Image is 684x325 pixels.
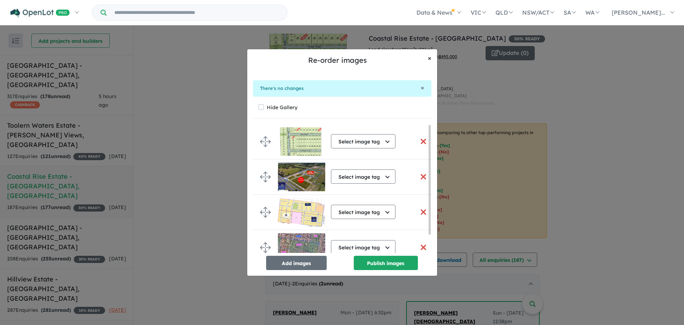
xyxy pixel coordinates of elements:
img: Coastal%20Rise%20Estate%20-%20Mount%20Duneed___1755306919.jpg [278,233,325,262]
h5: Re-order images [253,55,422,66]
span: × [428,54,431,62]
button: Select image tag [331,134,395,148]
img: drag.svg [260,242,271,253]
img: Openlot PRO Logo White [10,9,70,17]
button: Select image tag [331,169,395,184]
button: Select image tag [331,240,395,254]
img: drag.svg [260,136,271,147]
img: drag.svg [260,172,271,182]
img: drag.svg [260,207,271,218]
img: Coastal%20Rise%20Estate%20-%20Mount%20Duneed___1754267489.jpg [278,127,325,156]
div: There's no changes [253,80,431,97]
button: Close [421,85,424,91]
span: [PERSON_NAME]... [612,9,665,16]
button: Add images [266,256,327,270]
span: × [421,83,424,92]
button: Publish images [354,256,418,270]
label: Hide Gallery [267,102,297,112]
img: Coastal%20Rise%20Estate%20-%20Mount%20Duneed___1731643140.jpg [278,198,325,227]
button: Select image tag [331,205,395,219]
img: Coastal%20Rise%20Estate%20-%20Mount%20Duneed___1750380054.jpg [278,163,325,191]
input: Try estate name, suburb, builder or developer [108,5,286,20]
